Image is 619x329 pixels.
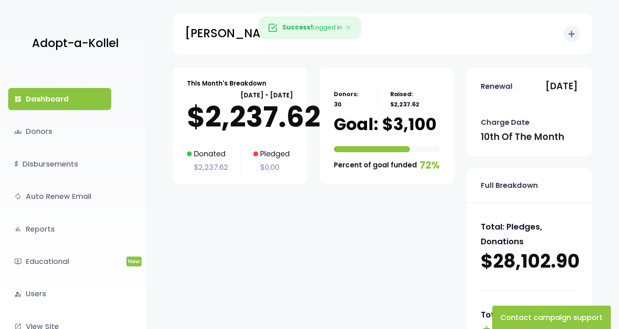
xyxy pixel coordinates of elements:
a: ondemand_videoEducationalNew [8,250,111,273]
p: 10th of the month [481,129,564,145]
i: $ [14,158,18,170]
a: manage_accountsUsers [8,283,111,305]
i: ondemand_video [14,258,22,265]
i: manage_accounts [14,291,22,298]
i: add [567,29,576,39]
i: autorenew [14,193,22,200]
p: Pledged [253,147,290,160]
p: Charge Date [481,116,529,129]
p: Renewal [481,80,513,93]
p: Raised: $2,237.62 [390,89,440,110]
p: [DATE] - [DATE] [187,90,293,101]
p: Total: Pledges, Donations [481,219,578,249]
a: Adopt-a-Kollel [28,24,119,63]
p: $2,237.62 [187,101,293,133]
p: Goal: $3,100 [334,114,437,135]
button: Contact campaign support [492,306,611,329]
p: [DATE] [545,78,578,95]
button: Close [337,17,361,39]
a: dashboardDashboard [8,88,111,110]
a: autorenewAuto Renew Email [8,185,111,207]
div: Logged in [258,16,361,39]
p: This Month's Breakdown [187,78,266,89]
p: Full Breakdown [481,179,538,192]
i: dashboard [14,95,22,103]
button: add [563,26,580,42]
a: groupsDonors [8,120,111,142]
p: Donors: 30 [334,89,365,110]
i: bar_chart [14,225,22,233]
p: Total: Donations [481,307,578,322]
p: $28,102.90 [481,249,578,274]
a: bar_chartReports [8,218,111,240]
span: groups [14,128,22,135]
p: 72% [420,156,440,174]
p: $2,237.62 [187,161,228,174]
p: Donated [187,147,228,160]
p: Percent of goal funded [334,159,417,171]
p: Adopt-a-Kollel [32,33,119,54]
span: New [126,257,142,266]
p: $0.00 [253,161,290,174]
p: [PERSON_NAME] [185,23,282,44]
strong: Success! [282,23,313,32]
a: $Disbursements [8,153,111,175]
